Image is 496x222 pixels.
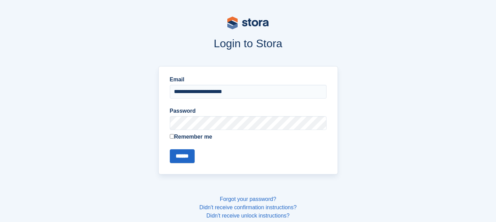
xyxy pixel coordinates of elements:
label: Email [170,75,327,84]
label: Remember me [170,133,327,141]
img: stora-logo-53a41332b3708ae10de48c4981b4e9114cc0af31d8433b30ea865607fb682f29.svg [227,17,269,29]
label: Password [170,107,327,115]
a: Forgot your password? [220,196,276,202]
h1: Login to Stora [27,37,469,50]
a: Didn't receive unlock instructions? [206,213,289,219]
input: Remember me [170,134,174,139]
a: Didn't receive confirmation instructions? [199,204,297,210]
